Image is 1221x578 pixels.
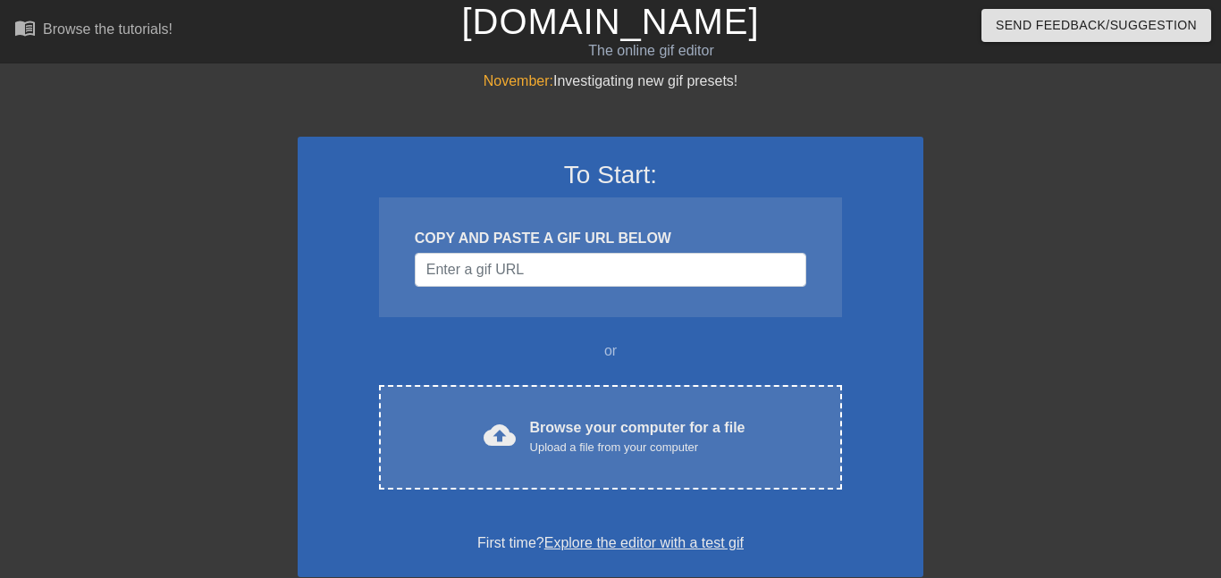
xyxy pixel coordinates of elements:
[530,439,745,457] div: Upload a file from your computer
[544,535,744,550] a: Explore the editor with a test gif
[43,21,173,37] div: Browse the tutorials!
[484,73,553,88] span: November:
[14,17,36,38] span: menu_book
[530,417,745,457] div: Browse your computer for a file
[416,40,886,62] div: The online gif editor
[461,2,759,41] a: [DOMAIN_NAME]
[321,160,900,190] h3: To Start:
[344,340,877,362] div: or
[14,17,173,45] a: Browse the tutorials!
[415,253,806,287] input: Username
[298,71,923,92] div: Investigating new gif presets!
[415,228,806,249] div: COPY AND PASTE A GIF URL BELOW
[321,532,900,554] div: First time?
[996,14,1197,37] span: Send Feedback/Suggestion
[484,419,516,451] span: cloud_upload
[981,9,1211,42] button: Send Feedback/Suggestion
